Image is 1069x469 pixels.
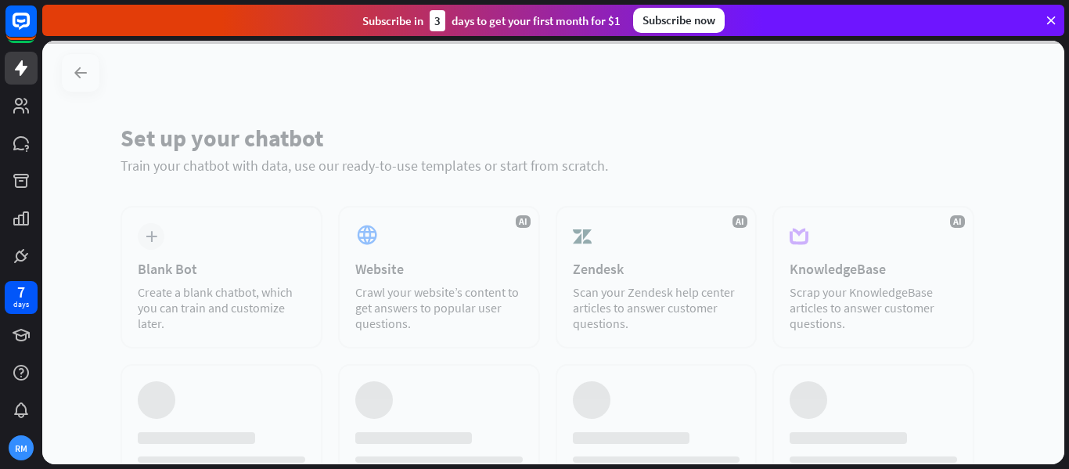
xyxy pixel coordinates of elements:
[633,8,725,33] div: Subscribe now
[17,285,25,299] div: 7
[362,10,621,31] div: Subscribe in days to get your first month for $1
[13,299,29,310] div: days
[430,10,445,31] div: 3
[9,435,34,460] div: RM
[5,281,38,314] a: 7 days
